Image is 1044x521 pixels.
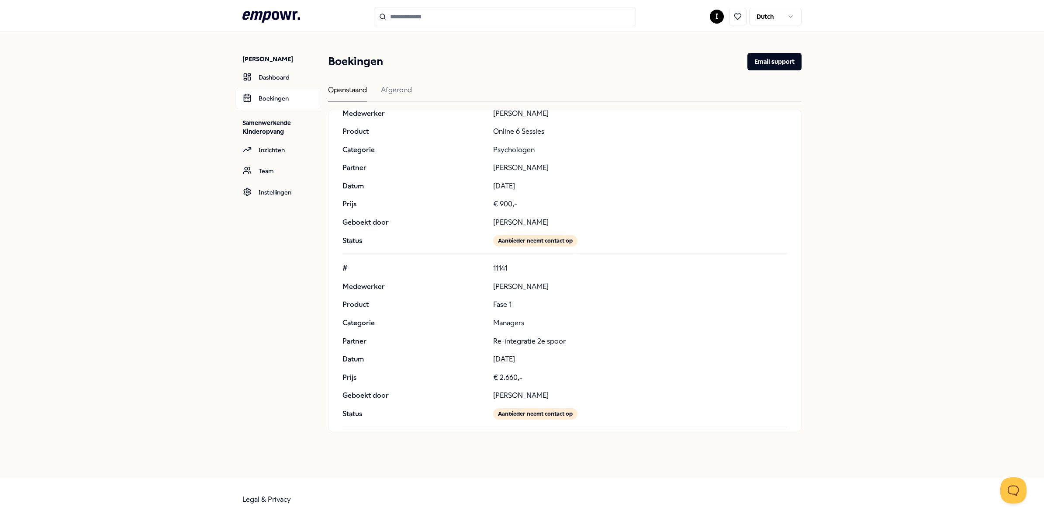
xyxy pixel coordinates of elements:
p: [DATE] [493,354,787,365]
p: [PERSON_NAME] [493,217,787,228]
p: Medewerker [342,281,486,292]
p: [DATE] [493,181,787,192]
p: Status [342,408,486,420]
a: Instellingen [235,182,321,203]
div: Aanbieder neemt contact op [493,408,577,420]
p: # [342,263,486,274]
p: € 900,- [493,198,787,210]
input: Search for products, categories or subcategories [374,7,636,26]
p: Medewerker [342,108,486,119]
p: Samenwerkende Kinderopvang [242,118,321,136]
p: Geboekt door [342,390,486,401]
div: Aanbieder neemt contact op [493,235,577,247]
p: Partner [342,336,486,347]
p: [PERSON_NAME] [493,281,787,292]
p: Fase 1 [493,299,787,310]
p: [PERSON_NAME] [242,55,321,63]
a: Inzichten [235,139,321,160]
button: Email support [747,53,802,70]
a: Boekingen [235,88,321,109]
a: Dashboard [235,67,321,88]
button: I [710,10,724,24]
p: Online 6 Sessies [493,126,787,137]
a: Team [235,160,321,181]
div: Openstaand [328,84,367,101]
iframe: Help Scout Beacon - Open [1000,477,1027,504]
a: Legal & Privacy [242,495,291,504]
p: Psychologen [493,144,787,156]
p: Datum [342,354,486,365]
p: Partner [342,162,486,174]
h1: Boekingen [328,53,383,70]
p: [PERSON_NAME] [493,108,787,119]
p: Datum [342,181,486,192]
p: Status [342,235,486,247]
p: [PERSON_NAME] [493,390,787,401]
p: Categorie [342,317,486,329]
p: € 2.660,- [493,372,787,383]
p: 11141 [493,263,787,274]
p: Product [342,299,486,310]
p: Geboekt door [342,217,486,228]
p: Re-integratie 2e spoor [493,336,787,347]
p: [PERSON_NAME] [493,162,787,174]
p: Prijs [342,198,486,210]
p: Product [342,126,486,137]
div: Afgerond [381,84,412,101]
p: Managers [493,317,787,329]
p: Categorie [342,144,486,156]
p: Prijs [342,372,486,383]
